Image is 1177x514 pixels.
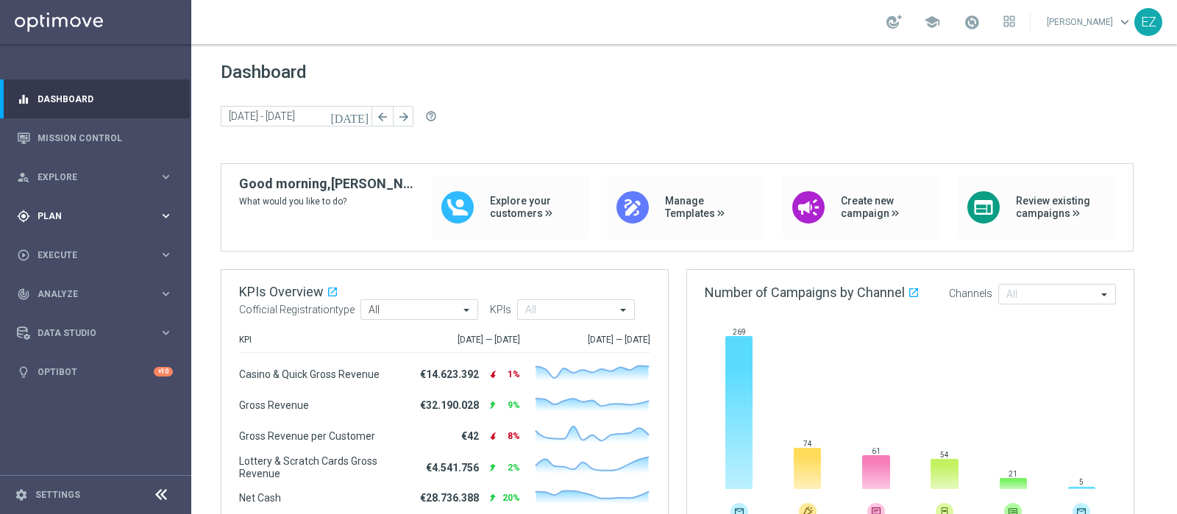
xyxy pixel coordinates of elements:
div: Data Studio [17,326,159,340]
div: +10 [154,367,173,376]
span: Data Studio [38,329,159,338]
i: track_changes [17,288,30,301]
i: keyboard_arrow_right [159,248,173,262]
a: Dashboard [38,79,173,118]
a: Settings [35,490,80,499]
button: equalizer Dashboard [16,93,174,105]
i: settings [15,488,28,501]
div: EZ [1134,8,1162,36]
span: Execute [38,251,159,260]
span: Explore [38,173,159,182]
span: school [924,14,940,30]
button: Mission Control [16,132,174,144]
button: Data Studio keyboard_arrow_right [16,327,174,339]
i: keyboard_arrow_right [159,209,173,223]
i: play_circle_outline [17,249,30,262]
div: Plan [17,210,159,223]
div: Execute [17,249,159,262]
i: equalizer [17,93,30,106]
button: person_search Explore keyboard_arrow_right [16,171,174,183]
div: Analyze [17,288,159,301]
a: [PERSON_NAME]keyboard_arrow_down [1045,11,1134,33]
button: play_circle_outline Execute keyboard_arrow_right [16,249,174,261]
span: Plan [38,212,159,221]
button: lightbulb Optibot +10 [16,366,174,378]
i: keyboard_arrow_right [159,170,173,184]
i: keyboard_arrow_right [159,287,173,301]
i: lightbulb [17,365,30,379]
div: Explore [17,171,159,184]
i: gps_fixed [17,210,30,223]
a: Optibot [38,352,154,391]
div: Mission Control [17,118,173,157]
span: keyboard_arrow_down [1117,14,1133,30]
i: keyboard_arrow_right [159,326,173,340]
button: track_changes Analyze keyboard_arrow_right [16,288,174,300]
a: Mission Control [38,118,173,157]
i: person_search [17,171,30,184]
span: Analyze [38,290,159,299]
div: Dashboard [17,79,173,118]
div: Optibot [17,352,173,391]
button: gps_fixed Plan keyboard_arrow_right [16,210,174,222]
